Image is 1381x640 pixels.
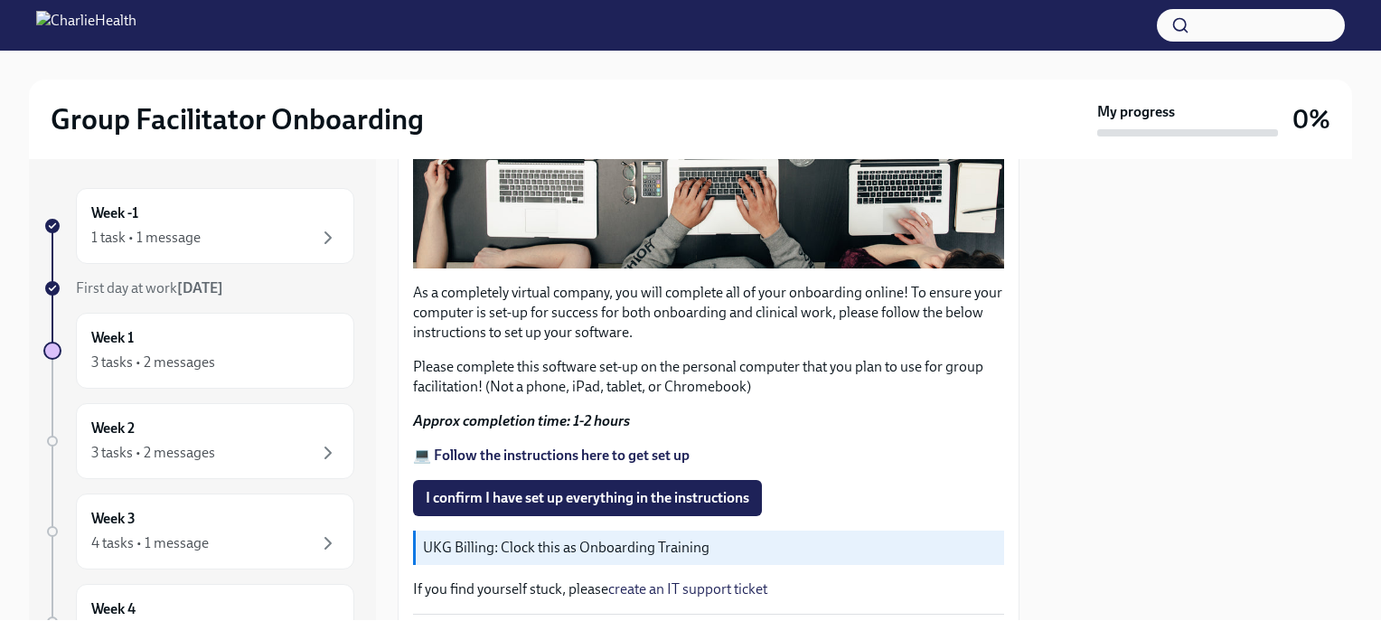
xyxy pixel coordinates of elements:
span: I confirm I have set up everything in the instructions [426,489,749,507]
p: Please complete this software set-up on the personal computer that you plan to use for group faci... [413,357,1004,397]
div: 4 tasks • 1 message [91,533,209,553]
a: create an IT support ticket [608,580,767,598]
button: I confirm I have set up everything in the instructions [413,480,762,516]
h2: Group Facilitator Onboarding [51,101,424,137]
a: Week 34 tasks • 1 message [43,494,354,569]
div: 1 task • 1 message [91,228,201,248]
a: Week -11 task • 1 message [43,188,354,264]
p: If you find yourself stuck, please [413,579,1004,599]
a: 💻 Follow the instructions here to get set up [413,447,690,464]
p: As a completely virtual company, you will complete all of your onboarding online! To ensure your ... [413,283,1004,343]
h6: Week 1 [91,328,134,348]
a: First day at work[DATE] [43,278,354,298]
strong: Approx completion time: 1-2 hours [413,412,630,429]
strong: [DATE] [177,279,223,296]
strong: My progress [1097,102,1175,122]
p: UKG Billing: Clock this as Onboarding Training [423,538,997,558]
h6: Week 4 [91,599,136,619]
div: 3 tasks • 2 messages [91,353,215,372]
h6: Week -1 [91,203,138,223]
a: Week 13 tasks • 2 messages [43,313,354,389]
h3: 0% [1292,103,1330,136]
a: Week 23 tasks • 2 messages [43,403,354,479]
img: CharlieHealth [36,11,136,40]
div: 3 tasks • 2 messages [91,443,215,463]
span: First day at work [76,279,223,296]
h6: Week 2 [91,419,135,438]
h6: Week 3 [91,509,136,529]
